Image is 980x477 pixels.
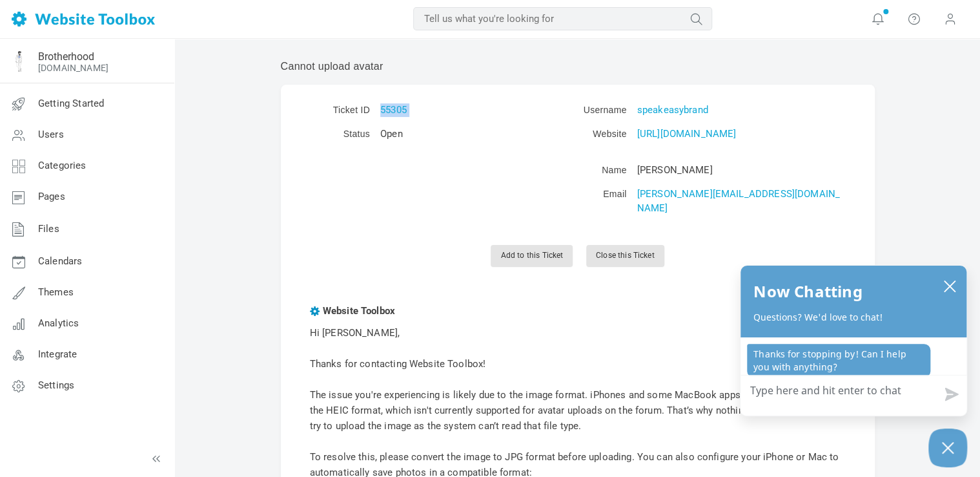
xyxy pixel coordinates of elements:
a: [DOMAIN_NAME] [38,63,108,73]
span: Categories [38,160,87,171]
a: 55305 [380,104,407,116]
td: Open [376,123,577,145]
td: Status [308,123,375,145]
span: Integrate [38,348,77,360]
td: Ticket ID [308,99,375,122]
div: chat [740,337,966,381]
div: olark chatbox [740,265,967,416]
p: Thanks for stopping by! Can I help you with anything? [747,344,930,377]
span: Settings [38,379,74,391]
td: [PERSON_NAME] [632,147,847,182]
span: Website Toolbox [323,305,395,317]
a: [URL][DOMAIN_NAME] [637,128,736,140]
a: [PERSON_NAME][EMAIL_ADDRESS][DOMAIN_NAME] [637,188,839,213]
span: Getting Started [38,98,104,109]
a: Close this Ticket [586,245,664,267]
a: Add to this Ticket [491,245,573,267]
span: Calendars [38,255,82,267]
td: Name [579,147,631,182]
img: Facebook%20Profile%20Pic%20Guy%20Blue%20Best.png [8,51,29,72]
td: Website [579,123,631,145]
h2: Now Chatting [753,279,862,304]
span: Users [38,129,64,140]
span: Pages [38,191,65,202]
td: Username [579,99,631,122]
input: Tell us what you're looking for [413,7,712,30]
span: Analytics [38,317,79,329]
span: Files [38,223,59,235]
button: close chatbox [939,277,960,295]
span: Themes [38,286,74,298]
button: Close Chatbox [928,429,967,467]
a: Brotherhood [38,50,94,63]
td: Email [579,183,631,220]
p: Cannot upload avatar [281,59,875,74]
button: Send message [934,379,966,409]
p: Questions? We'd love to chat! [753,311,954,324]
a: speakeasybrand [637,104,708,116]
td: [DATE] 11:20 PM UTC [570,300,848,322]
